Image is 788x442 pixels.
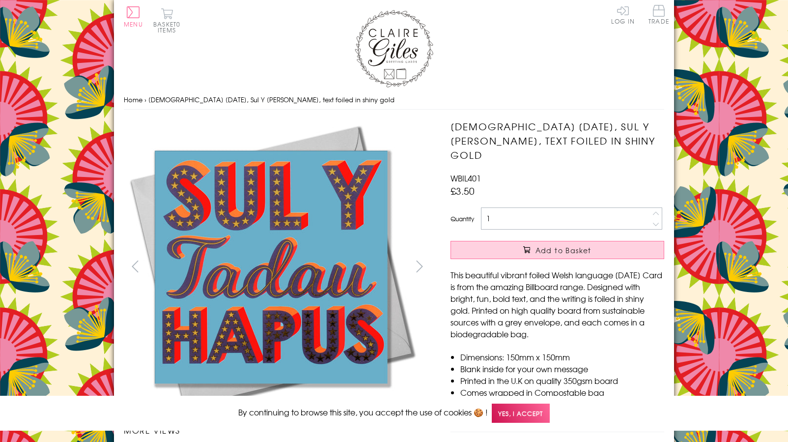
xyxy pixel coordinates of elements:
li: Comes wrapped in Compostable bag [460,386,664,398]
span: WBIL401 [450,172,481,184]
li: Blank inside for your own message [460,363,664,375]
a: Log In [611,5,635,24]
img: Claire Giles Greetings Cards [355,10,433,88]
button: Menu [124,6,143,27]
img: Welsh Father's Day, Sul Y Tadau Hapus, text foiled in shiny gold [124,119,419,414]
span: Add to Basket [535,245,591,255]
button: next [409,255,431,277]
span: £3.50 [450,184,475,198]
span: Menu [124,20,143,29]
span: [DEMOGRAPHIC_DATA] [DATE], Sul Y [PERSON_NAME], text foiled in shiny gold [148,95,394,104]
button: Basket0 items [153,8,180,33]
li: Printed in the U.K on quality 350gsm board [460,375,664,386]
h1: [DEMOGRAPHIC_DATA] [DATE], Sul Y [PERSON_NAME], text foiled in shiny gold [450,119,664,162]
a: Home [124,95,142,104]
span: Yes, I accept [492,404,550,423]
li: Dimensions: 150mm x 150mm [460,351,664,363]
button: prev [124,255,146,277]
span: Trade [648,5,669,24]
p: This beautiful vibrant foiled Welsh language [DATE] Card is from the amazing Billboard range. Des... [450,269,664,340]
span: › [144,95,146,104]
span: 0 items [158,20,180,34]
nav: breadcrumbs [124,90,664,110]
label: Quantity [450,214,474,223]
button: Add to Basket [450,241,664,259]
a: Trade [648,5,669,26]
